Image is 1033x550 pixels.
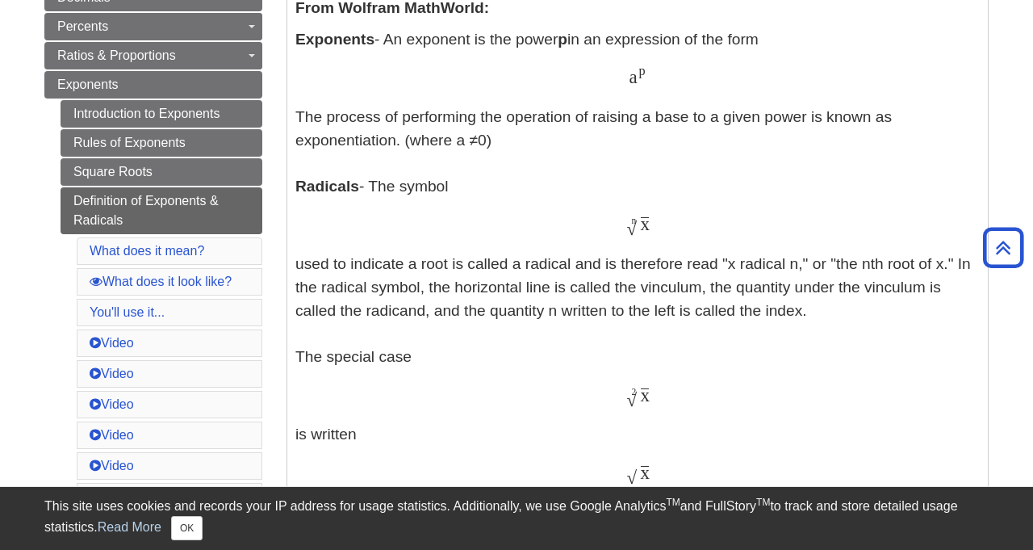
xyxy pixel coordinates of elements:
[977,237,1029,258] a: Back to Top
[90,244,204,258] a: What does it mean?
[295,178,359,195] b: Radicals
[61,129,262,157] a: Rules of Exponents
[61,100,262,128] a: Introduction to Exponents
[61,158,262,186] a: Square Roots
[632,216,637,225] span: n
[44,42,262,69] a: Ratios & Proportions
[666,497,680,508] sup: TM
[90,428,134,442] a: Video
[90,459,134,472] a: Video
[61,187,262,234] a: Definition of Exponents & Radicals
[641,384,650,405] span: x
[57,48,176,62] span: Ratios & Proportions
[90,367,134,380] a: Video
[626,389,637,410] span: √
[295,31,374,48] b: Exponents
[558,31,567,48] b: p
[639,63,646,78] span: p
[44,497,989,540] div: This site uses cookies and records your IP address for usage statistics. Additionally, we use Goo...
[90,275,232,288] a: What does it look like?
[98,520,161,534] a: Read More
[641,213,650,234] span: x
[90,305,165,319] a: You'll use it...
[57,78,119,91] span: Exponents
[626,467,637,488] span: √
[90,397,134,411] a: Video
[171,516,203,540] button: Close
[90,336,134,350] a: Video
[44,71,262,99] a: Exponents
[626,218,637,239] span: √
[641,462,650,483] span: x
[44,13,262,40] a: Percents
[57,19,108,33] span: Percents
[632,387,637,397] span: 2
[629,66,637,87] span: a
[756,497,770,508] sup: TM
